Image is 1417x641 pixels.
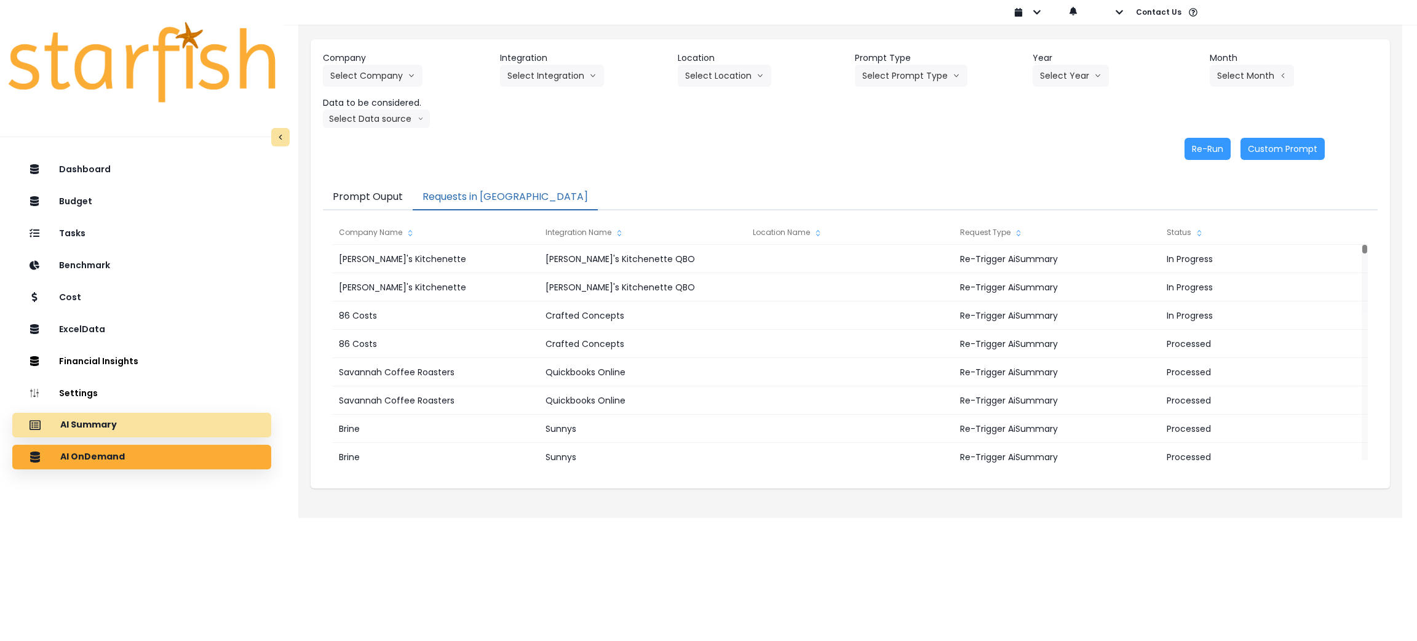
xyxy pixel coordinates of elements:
div: Brine [333,415,539,443]
header: Prompt Type [855,52,1023,65]
div: [PERSON_NAME]'s Kitchenette [333,273,539,301]
div: Sunnys [539,443,746,471]
div: 86 Costs [333,301,539,330]
button: Select Montharrow left line [1210,65,1294,87]
svg: arrow down line [408,70,415,82]
button: Re-Run [1185,138,1231,160]
button: Tasks [12,221,271,245]
header: Year [1033,52,1201,65]
button: Custom Prompt [1240,138,1325,160]
p: Budget [59,196,92,207]
div: Crafted Concepts [539,330,746,358]
button: ExcelData [12,317,271,341]
div: Location Name [747,220,953,245]
button: Select Yeararrow down line [1033,65,1109,87]
button: Benchmark [12,253,271,277]
div: Re-Trigger AiSummary [954,245,1161,273]
button: Settings [12,381,271,405]
button: Dashboard [12,157,271,181]
svg: sort [614,228,624,238]
header: Month [1210,52,1378,65]
button: Select Companyarrow down line [323,65,423,87]
div: Processed [1161,386,1367,415]
p: Dashboard [59,164,111,175]
div: Crafted Concepts [539,301,746,330]
p: Cost [59,292,81,303]
svg: sort [1014,228,1023,238]
button: Select Locationarrow down line [678,65,771,87]
p: Tasks [59,228,85,239]
header: Data to be considered. [323,97,491,109]
div: [PERSON_NAME]'s Kitchenette [333,245,539,273]
div: Re-Trigger AiSummary [954,443,1161,471]
div: Status [1161,220,1367,245]
p: Benchmark [59,260,110,271]
svg: arrow down line [589,70,597,82]
div: [PERSON_NAME]'s Kitchenette QBO [539,245,746,273]
header: Company [323,52,491,65]
div: Processed [1161,415,1367,443]
div: Processed [1161,358,1367,386]
div: Quickbooks Online [539,358,746,386]
div: Re-Trigger AiSummary [954,330,1161,358]
p: ExcelData [59,324,105,335]
svg: sort [813,228,823,238]
svg: sort [1194,228,1204,238]
button: AI Summary [12,413,271,437]
button: Select Integrationarrow down line [500,65,604,87]
div: In Progress [1161,301,1367,330]
svg: arrow down line [953,70,960,82]
button: Budget [12,189,271,213]
div: Re-Trigger AiSummary [954,358,1161,386]
div: Savannah Coffee Roasters [333,386,539,415]
div: Re-Trigger AiSummary [954,415,1161,443]
div: Request Type [954,220,1161,245]
div: Re-Trigger AiSummary [954,386,1161,415]
svg: sort [405,228,415,238]
div: Re-Trigger AiSummary [954,301,1161,330]
svg: arrow down line [756,70,764,82]
div: [PERSON_NAME]'s Kitchenette QBO [539,273,746,301]
div: 86 Costs [333,330,539,358]
div: Company Name [333,220,539,245]
p: AI OnDemand [60,452,125,463]
button: Select Data sourcearrow down line [323,109,430,128]
button: Financial Insights [12,349,271,373]
header: Location [678,52,846,65]
svg: arrow down line [418,113,424,125]
button: AI OnDemand [12,445,271,469]
div: Sunnys [539,415,746,443]
div: Processed [1161,330,1367,358]
div: Integration Name [539,220,746,245]
div: In Progress [1161,245,1367,273]
div: Re-Trigger AiSummary [954,273,1161,301]
div: Quickbooks Online [539,386,746,415]
p: AI Summary [60,420,117,431]
button: Requests in [GEOGRAPHIC_DATA] [413,185,598,210]
div: Savannah Coffee Roasters [333,358,539,386]
div: Brine [333,443,539,471]
div: Processed [1161,443,1367,471]
button: Select Prompt Typearrow down line [855,65,967,87]
button: Prompt Ouput [323,185,413,210]
svg: arrow left line [1279,70,1287,82]
header: Integration [500,52,668,65]
svg: arrow down line [1094,70,1101,82]
button: Cost [12,285,271,309]
div: In Progress [1161,273,1367,301]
